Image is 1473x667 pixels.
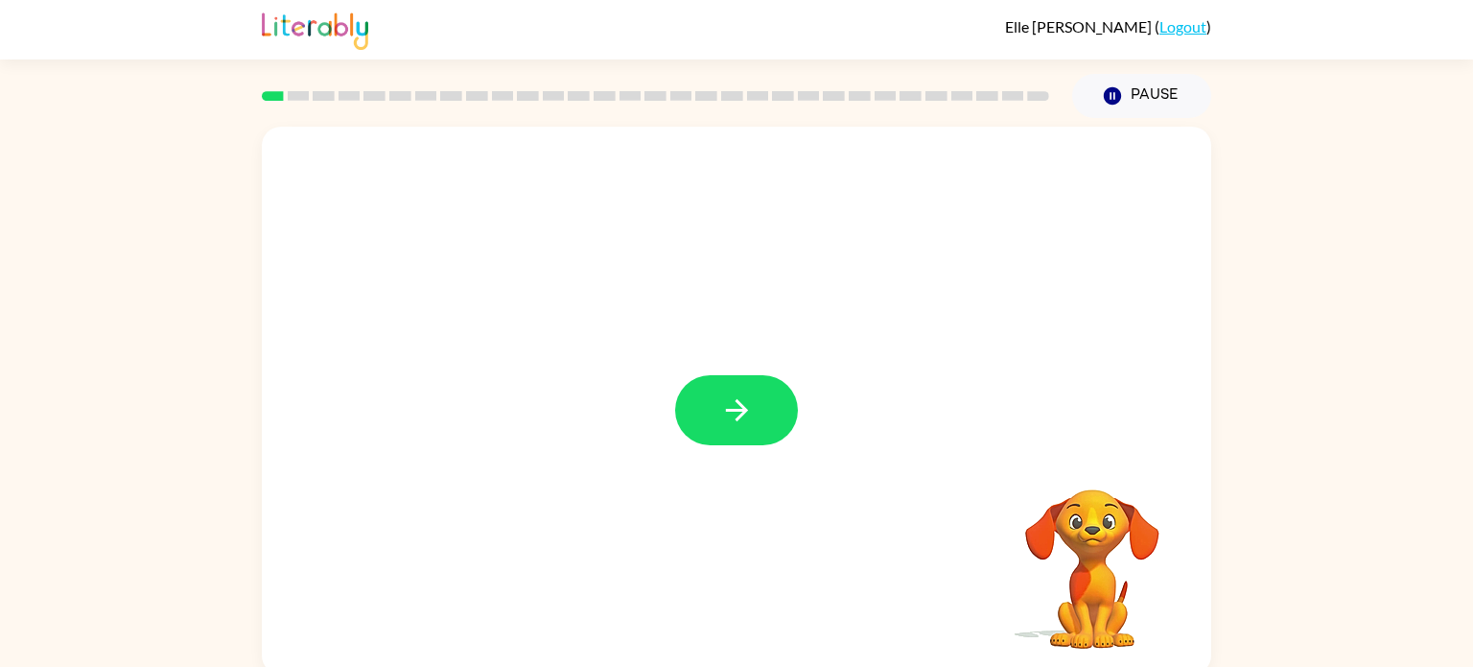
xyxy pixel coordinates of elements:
[1159,17,1206,36] a: Logout
[262,8,368,50] img: Literably
[996,460,1188,652] video: Your browser must support playing .mp4 files to use Literably. Please try using another browser.
[1005,17,1155,36] span: Elle [PERSON_NAME]
[1072,74,1211,118] button: Pause
[1005,17,1211,36] div: ( )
